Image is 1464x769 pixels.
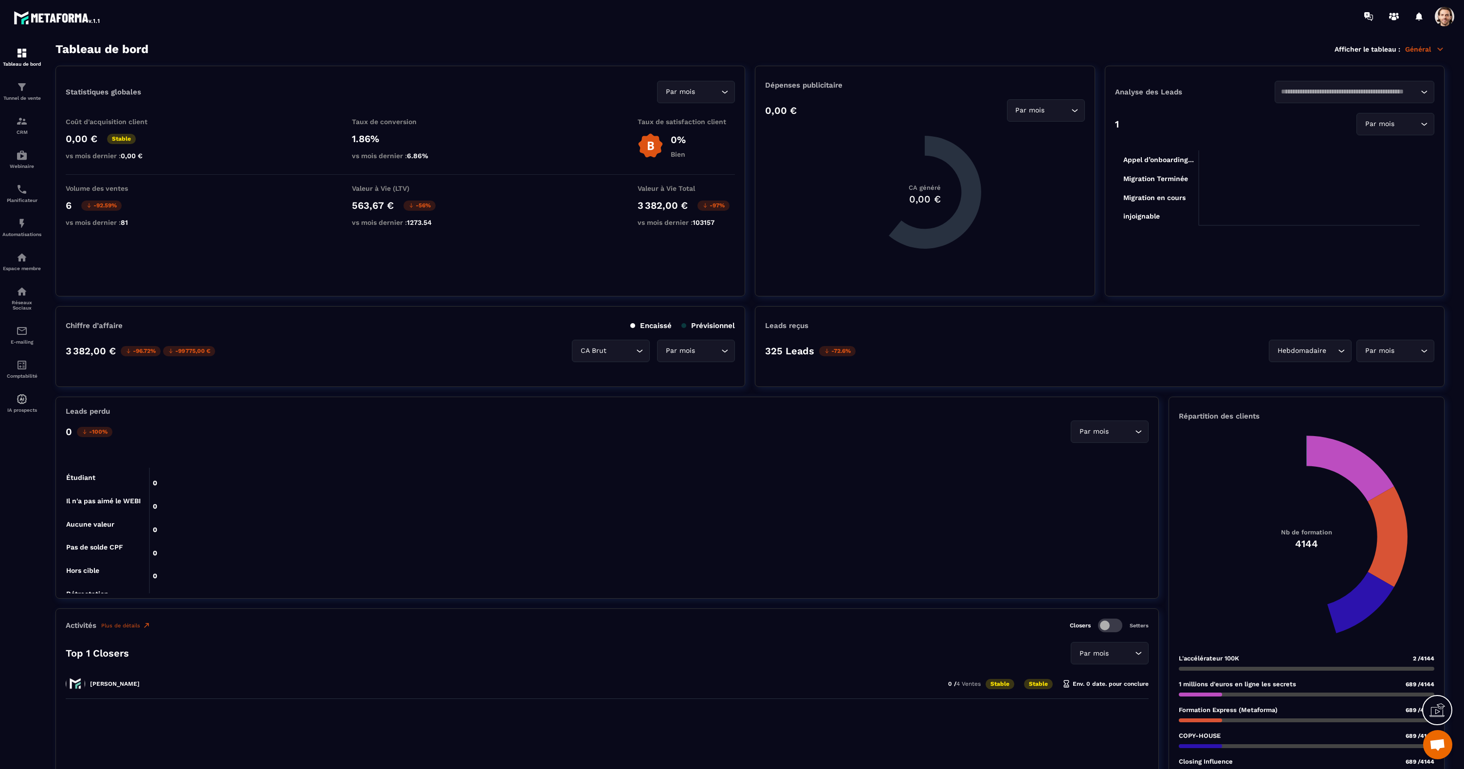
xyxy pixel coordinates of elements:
[2,373,41,379] p: Comptabilité
[55,42,148,56] h3: Tableau de bord
[1179,758,1233,765] p: Closing Influence
[66,118,163,126] p: Coût d'acquisition client
[2,318,41,352] a: emailemailE-mailing
[2,108,41,142] a: formationformationCRM
[693,219,714,226] span: 103157
[121,152,143,160] span: 0,00 €
[1356,113,1434,135] div: Search for option
[16,115,28,127] img: formation
[14,9,101,26] img: logo
[66,590,109,598] tspan: Rétractation
[1423,730,1452,759] a: Mở cuộc trò chuyện
[657,81,735,103] div: Search for option
[671,134,686,146] p: 0%
[2,164,41,169] p: Webinaire
[638,133,663,159] img: b-badge-o.b3b20ee6.svg
[2,244,41,278] a: automationsautomationsEspace membre
[765,81,1084,90] p: Dépenses publicitaire
[1363,346,1396,356] span: Par mois
[2,352,41,386] a: accountantaccountantComptabilité
[16,286,28,297] img: social-network
[2,266,41,271] p: Espace membre
[1269,340,1352,362] div: Search for option
[2,210,41,244] a: automationsautomationsAutomatisations
[1111,426,1133,437] input: Search for option
[1123,156,1194,164] tspan: Appel d’onboarding...
[1123,194,1186,202] tspan: Migration en cours
[1007,99,1085,122] div: Search for option
[638,184,735,192] p: Valeur à Vie Total
[697,87,719,97] input: Search for option
[16,218,28,229] img: automations
[697,346,719,356] input: Search for option
[163,346,215,356] p: -99 775,00 €
[66,520,114,528] tspan: Aucune valeur
[66,567,99,574] tspan: Hors cible
[1406,681,1434,688] span: 689 /4144
[1405,45,1445,54] p: Général
[1111,648,1133,659] input: Search for option
[16,359,28,371] img: accountant
[1071,642,1149,664] div: Search for option
[638,219,735,226] p: vs mois dernier :
[1328,346,1336,356] input: Search for option
[1275,346,1328,356] span: Hebdomadaire
[66,321,123,330] p: Chiffre d’affaire
[1396,346,1418,356] input: Search for option
[578,346,608,356] span: CA Brut
[101,622,150,629] a: Plus de détails
[765,321,808,330] p: Leads reçus
[2,176,41,210] a: schedulerschedulerPlanificateur
[66,497,141,505] tspan: Il n'a pas aimé le WEBI
[2,232,41,237] p: Automatisations
[16,183,28,195] img: scheduler
[572,340,650,362] div: Search for option
[638,118,735,126] p: Taux de satisfaction client
[1179,412,1434,421] p: Répartition des clients
[77,427,112,437] p: -100%
[403,201,436,211] p: -56%
[1062,680,1070,688] img: hourglass.f4cb2624.svg
[1062,680,1149,688] p: Env. 0 date. pour conclure
[66,345,116,357] p: 3 382,00 €
[1335,45,1400,53] p: Afficher le tableau :
[16,393,28,405] img: automations
[1115,88,1275,96] p: Analyse des Leads
[16,325,28,337] img: email
[1024,679,1053,689] p: Stable
[1071,421,1149,443] div: Search for option
[66,474,95,481] tspan: Étudiant
[1013,105,1047,116] span: Par mois
[2,95,41,101] p: Tunnel de vente
[66,133,97,145] p: 0,00 €
[66,621,96,630] p: Activités
[1275,81,1434,103] div: Search for option
[16,149,28,161] img: automations
[2,74,41,108] a: formationformationTunnel de vente
[16,47,28,59] img: formation
[663,87,697,97] span: Par mois
[986,679,1014,689] p: Stable
[1123,175,1188,183] tspan: Migration Terminée
[765,345,814,357] p: 325 Leads
[121,219,128,226] span: 81
[765,105,797,116] p: 0,00 €
[90,680,140,687] p: [PERSON_NAME]
[956,680,981,687] span: 4 Ventes
[121,346,161,356] p: -96.72%
[1130,623,1149,629] p: Setters
[681,321,735,330] p: Prévisionnel
[407,152,428,160] span: 6.86%
[1406,758,1434,765] span: 689 /4144
[1115,118,1119,130] p: 1
[1179,732,1221,739] p: COPY-HOUSE
[2,198,41,203] p: Planificateur
[663,346,697,356] span: Par mois
[352,219,449,226] p: vs mois dernier :
[1281,87,1418,97] input: Search for option
[630,321,672,330] p: Encaissé
[16,81,28,93] img: formation
[1077,426,1111,437] span: Par mois
[1179,706,1278,714] p: Formation Express (Metaforma)
[1396,119,1418,129] input: Search for option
